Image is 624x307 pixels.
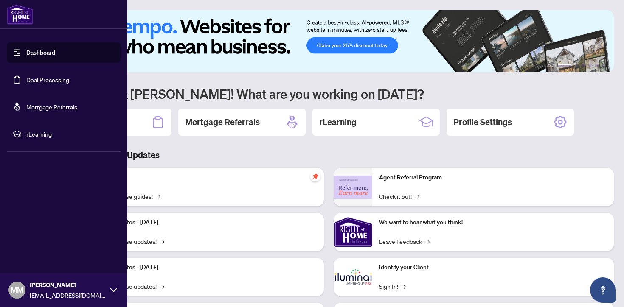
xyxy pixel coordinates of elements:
button: 6 [602,64,605,67]
h2: rLearning [319,116,357,128]
span: MM [11,284,23,296]
h1: Welcome back [PERSON_NAME]! What are you working on [DATE]? [44,86,614,102]
p: Agent Referral Program [379,173,607,182]
button: 5 [595,64,599,67]
span: → [425,237,430,246]
img: Slide 0 [44,10,614,72]
a: Deal Processing [26,76,69,84]
span: pushpin [310,171,320,181]
p: Platform Updates - [DATE] [89,263,317,272]
span: rLearning [26,129,115,139]
span: [PERSON_NAME] [30,280,106,290]
a: Dashboard [26,49,55,56]
span: → [160,282,164,291]
span: → [156,192,160,201]
img: logo [7,4,33,25]
h3: Brokerage & Industry Updates [44,149,614,161]
p: Self-Help [89,173,317,182]
span: [EMAIL_ADDRESS][DOMAIN_NAME] [30,290,106,300]
img: Agent Referral Program [334,176,372,199]
button: 3 [582,64,585,67]
button: 1 [558,64,571,67]
h2: Profile Settings [453,116,512,128]
button: 4 [588,64,592,67]
button: Open asap [590,277,616,303]
h2: Mortgage Referrals [185,116,260,128]
p: Identify your Client [379,263,607,272]
img: Identify your Client [334,258,372,296]
a: Mortgage Referrals [26,103,77,111]
p: We want to hear what you think! [379,218,607,227]
p: Platform Updates - [DATE] [89,218,317,227]
a: Leave Feedback→ [379,237,430,246]
a: Check it out!→ [379,192,419,201]
span: → [160,237,164,246]
span: → [402,282,406,291]
a: Sign In!→ [379,282,406,291]
span: → [415,192,419,201]
button: 2 [575,64,578,67]
img: We want to hear what you think! [334,213,372,251]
